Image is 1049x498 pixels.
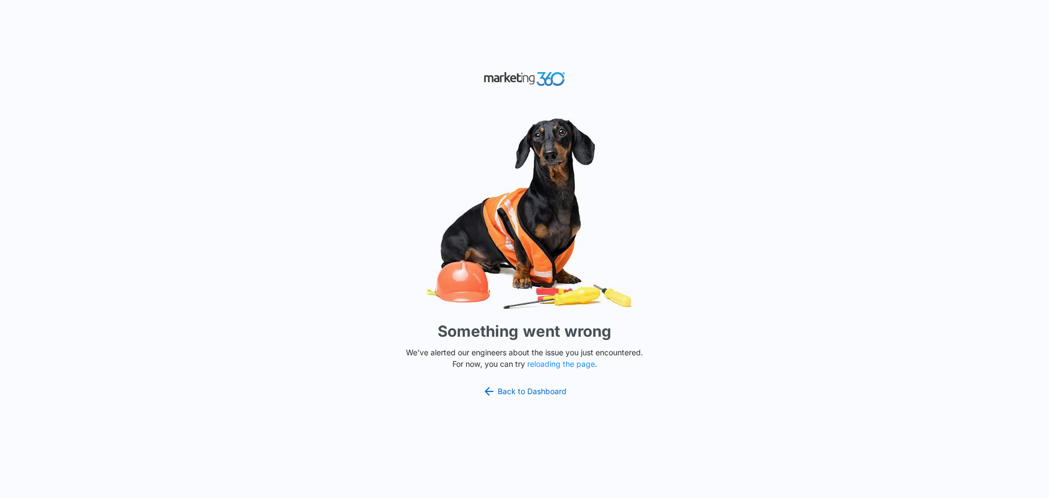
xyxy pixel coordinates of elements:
[527,360,595,368] button: reloading the page
[402,347,647,370] p: We've alerted our engineers about the issue you just encountered. For now, you can try .
[438,320,611,343] h1: Something went wrong
[361,112,688,315] img: Sad Dog
[482,385,567,398] a: Back to Dashboard
[484,69,565,89] img: Marketing 360 Logo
